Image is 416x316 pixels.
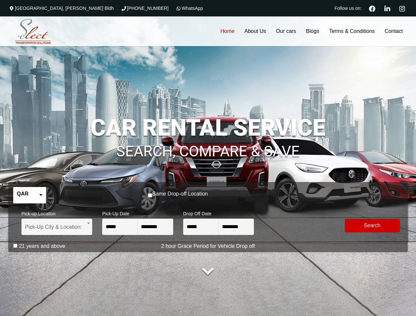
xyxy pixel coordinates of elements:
[380,16,408,46] a: Contact
[381,5,393,12] a: Linkedin
[17,191,29,197] label: QAR
[19,243,65,250] label: 21 years and above
[102,207,173,219] span: Pick-Up Date
[152,191,208,197] label: Same Drop-off Location
[21,207,92,219] span: Pick-up Location
[183,207,254,219] span: Drop Off Date
[10,17,56,46] img: Select Rent a Car
[25,219,89,235] span: Pick-Up City & Location:
[21,219,92,235] span: Pick-Up City & Location:
[366,5,378,12] a: Facebook
[8,134,408,159] h1: SEARCH, COMPARE & SAVE
[121,6,169,11] a: [PHONE_NUMBER]
[324,16,380,46] a: Terms & Conditions
[8,242,408,250] p: 2 hour Grace Period for Vehicle Drop off
[345,219,400,232] button: Modify Search
[8,116,408,139] h1: CAR RENTAL SERVICE
[215,16,239,46] a: Home
[271,16,301,46] a: Our cars
[175,6,203,11] a: WhatsApp
[396,5,408,12] a: Instagram
[239,16,271,46] a: About Us
[301,16,324,46] a: Blogs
